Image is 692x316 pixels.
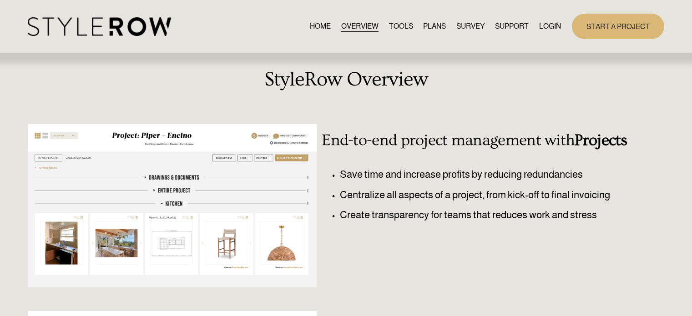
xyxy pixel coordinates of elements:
h3: End-to-end project management with [322,131,637,150]
a: SURVEY [456,20,485,32]
img: StyleRow [28,17,171,36]
a: START A PROJECT [572,14,664,39]
strong: Projects [575,131,627,149]
a: PLANS [423,20,446,32]
h2: StyleRow Overview [28,68,664,91]
p: Centralize all aspects of a project, from kick-off to final invoicing [340,187,637,203]
span: SUPPORT [495,21,529,32]
a: TOOLS [389,20,413,32]
p: Create transparency for teams that reduces work and stress [340,207,637,223]
a: HOME [310,20,331,32]
p: Save time and increase profits by reducing redundancies [340,167,637,182]
a: LOGIN [539,20,561,32]
a: OVERVIEW [341,20,379,32]
a: folder dropdown [495,20,529,32]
